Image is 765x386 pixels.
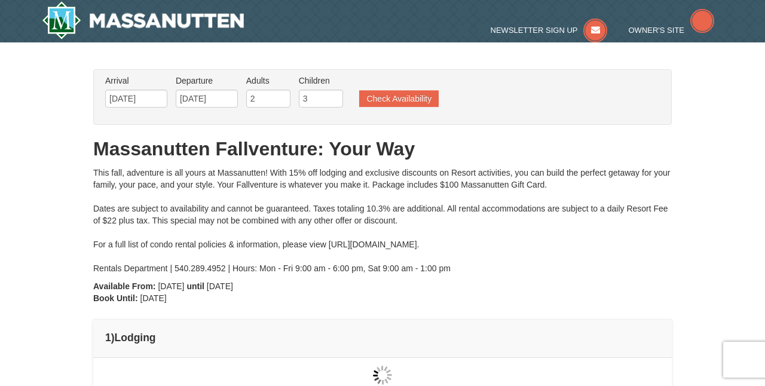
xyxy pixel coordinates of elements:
a: Newsletter Sign Up [491,26,608,35]
button: Check Availability [359,90,439,107]
div: This fall, adventure is all yours at Massanutten! With 15% off lodging and exclusive discounts on... [93,167,672,274]
span: [DATE] [140,293,167,303]
label: Children [299,75,343,87]
h4: 1 Lodging [105,332,660,344]
label: Arrival [105,75,167,87]
a: Owner's Site [629,26,715,35]
span: Owner's Site [629,26,685,35]
strong: Available From: [93,281,156,291]
img: Massanutten Resort Logo [42,1,244,39]
a: Massanutten Resort [42,1,244,39]
strong: until [186,281,204,291]
label: Adults [246,75,290,87]
strong: Book Until: [93,293,138,303]
img: wait gif [373,366,392,385]
span: [DATE] [207,281,233,291]
span: ) [111,332,115,344]
span: [DATE] [158,281,184,291]
h1: Massanutten Fallventure: Your Way [93,137,672,161]
span: Newsletter Sign Up [491,26,578,35]
label: Departure [176,75,238,87]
